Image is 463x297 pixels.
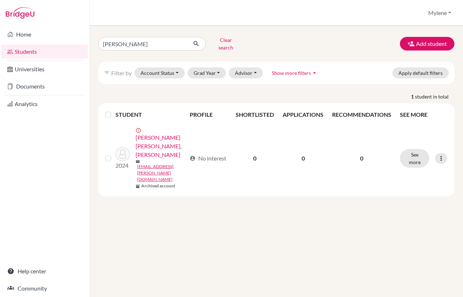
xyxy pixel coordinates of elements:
[400,37,454,51] button: Add student
[98,37,187,51] input: Find student by name...
[231,106,278,123] th: SHORTLISTED
[136,184,140,188] span: inventory_2
[1,44,88,59] a: Students
[229,67,263,78] button: Advisor
[400,149,429,168] button: See more
[111,70,132,76] span: Filter by
[311,69,318,76] i: arrow_drop_up
[1,281,88,296] a: Community
[1,79,88,94] a: Documents
[185,106,231,123] th: PROFILE
[190,154,226,163] div: No interest
[425,6,454,20] button: Mylene
[231,123,278,193] td: 0
[1,264,88,278] a: Help center
[328,106,396,123] th: RECOMMENDATIONS
[1,27,88,42] a: Home
[104,70,110,76] i: filter_list
[141,183,175,189] b: Archived account
[1,62,88,76] a: Universities
[1,97,88,111] a: Analytics
[415,93,454,100] span: student in total
[278,106,328,123] th: APPLICATIONS
[278,123,328,193] td: 0
[115,106,185,123] th: STUDENT
[6,7,34,19] img: Bridge-U
[136,159,140,164] span: mail
[396,106,452,123] th: SEE MORE
[272,70,311,76] span: Show more filters
[411,93,415,100] strong: 1
[332,154,391,163] p: 0
[266,67,324,78] button: Show more filtersarrow_drop_up
[136,128,143,133] span: error_outline
[115,161,130,170] p: 2024
[137,163,186,183] a: [EMAIL_ADDRESS][PERSON_NAME][DOMAIN_NAME]
[190,155,195,161] span: account_circle
[115,147,130,161] img: Maria Jose, TRINDADE
[134,67,185,78] button: Account Status
[206,34,246,53] button: Clear search
[136,133,186,159] a: [PERSON_NAME] [PERSON_NAME], [PERSON_NAME]
[392,67,449,78] button: Apply default filters
[188,67,226,78] button: Grad Year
